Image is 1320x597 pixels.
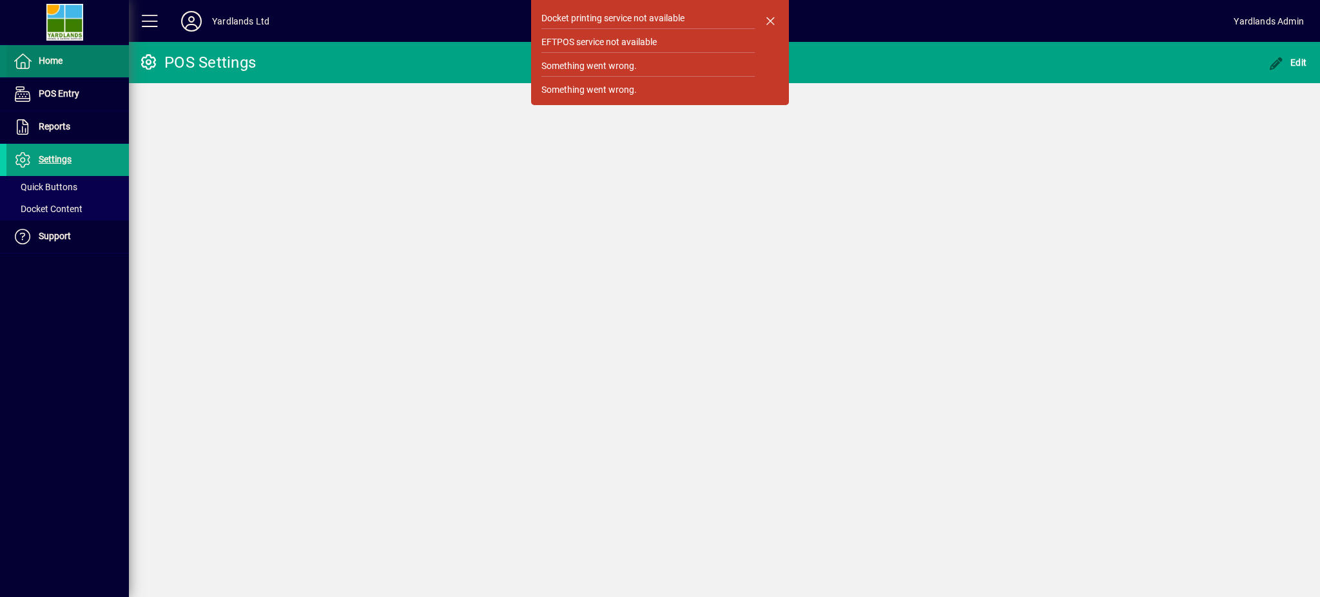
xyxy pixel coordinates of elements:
a: POS Entry [6,78,129,110]
span: [DATE] 15:28 [269,11,1234,32]
div: EFTPOS service not available [541,35,657,49]
span: Edit [1268,57,1307,68]
a: Docket Content [6,198,129,220]
div: Something went wrong. [541,83,637,97]
span: Docket Content [13,204,82,214]
a: Reports [6,111,129,143]
span: POS Entry [39,88,79,99]
a: Home [6,45,129,77]
div: Yardlands Ltd [212,11,269,32]
a: Quick Buttons [6,176,129,198]
span: Settings [39,154,72,164]
div: Something went wrong. [541,59,637,73]
button: Edit [1265,51,1310,74]
span: Quick Buttons [13,182,77,192]
span: Home [39,55,63,66]
span: Reports [39,121,70,132]
div: Yardlands Admin [1234,11,1304,32]
a: Support [6,220,129,253]
button: Profile [171,10,212,33]
div: POS Settings [139,52,256,73]
span: Support [39,231,71,241]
